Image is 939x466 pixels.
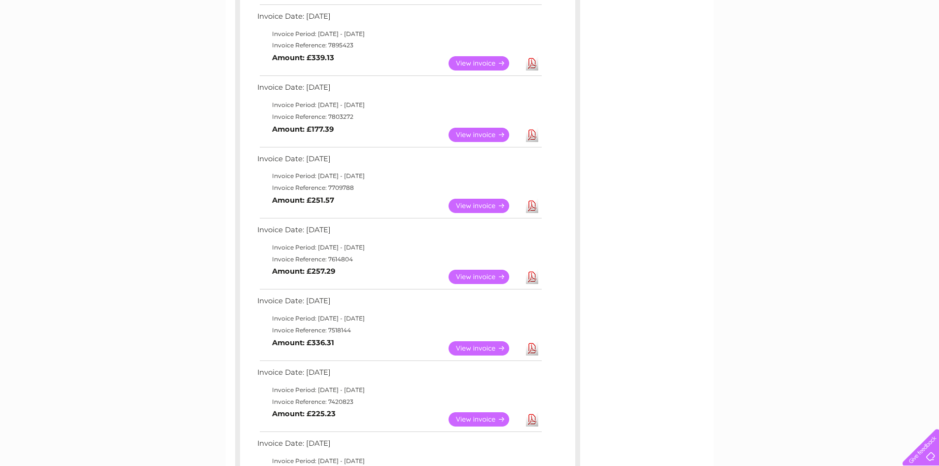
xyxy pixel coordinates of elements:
[255,384,543,396] td: Invoice Period: [DATE] - [DATE]
[526,199,538,213] a: Download
[255,223,543,242] td: Invoice Date: [DATE]
[449,341,521,356] a: View
[255,111,543,123] td: Invoice Reference: 7803272
[753,5,821,17] a: 0333 014 3131
[526,270,538,284] a: Download
[255,294,543,313] td: Invoice Date: [DATE]
[853,42,868,49] a: Blog
[790,42,812,49] a: Energy
[526,412,538,427] a: Download
[873,42,898,49] a: Contact
[449,128,521,142] a: View
[255,182,543,194] td: Invoice Reference: 7709788
[526,56,538,71] a: Download
[449,56,521,71] a: View
[272,338,334,347] b: Amount: £336.31
[272,53,334,62] b: Amount: £339.13
[272,125,334,134] b: Amount: £177.39
[449,199,521,213] a: View
[255,10,543,28] td: Invoice Date: [DATE]
[255,39,543,51] td: Invoice Reference: 7895423
[906,42,930,49] a: Log out
[255,81,543,99] td: Invoice Date: [DATE]
[237,5,703,48] div: Clear Business is a trading name of Verastar Limited (registered in [GEOGRAPHIC_DATA] No. 3667643...
[272,267,335,276] b: Amount: £257.29
[33,26,83,56] img: logo.png
[255,99,543,111] td: Invoice Period: [DATE] - [DATE]
[255,170,543,182] td: Invoice Period: [DATE] - [DATE]
[272,196,334,205] b: Amount: £251.57
[818,42,847,49] a: Telecoms
[255,253,543,265] td: Invoice Reference: 7614804
[255,437,543,455] td: Invoice Date: [DATE]
[449,270,521,284] a: View
[255,324,543,336] td: Invoice Reference: 7518144
[526,341,538,356] a: Download
[765,42,784,49] a: Water
[255,396,543,408] td: Invoice Reference: 7420823
[255,152,543,171] td: Invoice Date: [DATE]
[449,412,521,427] a: View
[255,28,543,40] td: Invoice Period: [DATE] - [DATE]
[272,409,336,418] b: Amount: £225.23
[255,366,543,384] td: Invoice Date: [DATE]
[255,313,543,324] td: Invoice Period: [DATE] - [DATE]
[255,242,543,253] td: Invoice Period: [DATE] - [DATE]
[526,128,538,142] a: Download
